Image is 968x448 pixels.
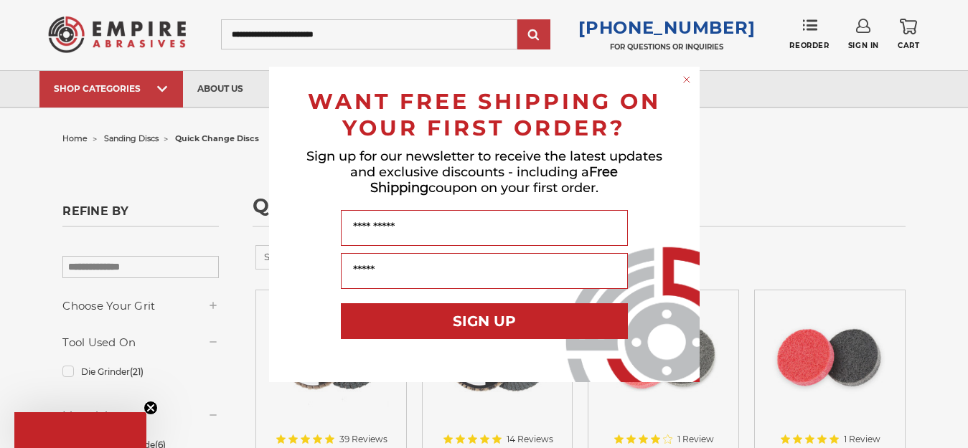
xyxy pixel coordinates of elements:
[308,88,661,141] span: WANT FREE SHIPPING ON YOUR FIRST ORDER?
[306,148,662,196] span: Sign up for our newsletter to receive the latest updates and exclusive discounts - including a co...
[341,303,628,339] button: SIGN UP
[144,401,158,415] button: Close teaser
[370,164,619,196] span: Free Shipping
[680,72,694,87] button: Close dialog
[14,412,146,448] div: Close teaser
